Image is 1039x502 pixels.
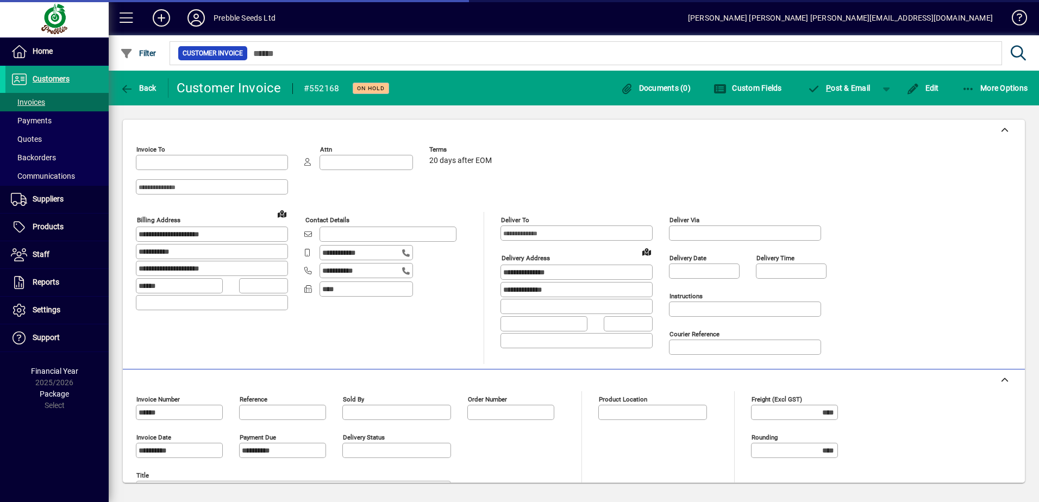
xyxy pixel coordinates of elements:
[240,396,267,403] mat-label: Reference
[240,434,276,441] mat-label: Payment due
[109,78,168,98] app-page-header-button: Back
[136,434,171,441] mat-label: Invoice date
[120,49,157,58] span: Filter
[33,333,60,342] span: Support
[320,146,332,153] mat-label: Attn
[959,78,1031,98] button: More Options
[429,156,492,165] span: 20 days after EOM
[638,243,655,260] a: View on map
[5,269,109,296] a: Reports
[304,80,340,97] div: #552168
[120,84,157,92] span: Back
[5,324,109,352] a: Support
[136,146,165,153] mat-label: Invoice To
[40,390,69,398] span: Package
[33,74,70,83] span: Customers
[802,78,876,98] button: Post & Email
[906,84,939,92] span: Edit
[5,38,109,65] a: Home
[33,194,64,203] span: Suppliers
[752,396,802,403] mat-label: Freight (excl GST)
[669,330,719,338] mat-label: Courier Reference
[5,297,109,324] a: Settings
[177,79,281,97] div: Customer Invoice
[343,434,385,441] mat-label: Delivery status
[33,250,49,259] span: Staff
[808,84,871,92] span: ost & Email
[11,98,45,106] span: Invoices
[11,172,75,180] span: Communications
[343,396,364,403] mat-label: Sold by
[711,78,785,98] button: Custom Fields
[5,111,109,130] a: Payments
[11,116,52,125] span: Payments
[904,78,942,98] button: Edit
[688,9,993,27] div: [PERSON_NAME] [PERSON_NAME] [PERSON_NAME][EMAIL_ADDRESS][DOMAIN_NAME]
[33,222,64,231] span: Products
[617,78,693,98] button: Documents (0)
[144,8,179,28] button: Add
[5,93,109,111] a: Invoices
[11,135,42,143] span: Quotes
[1004,2,1025,37] a: Knowledge Base
[11,153,56,162] span: Backorders
[468,396,507,403] mat-label: Order number
[752,434,778,441] mat-label: Rounding
[273,205,291,222] a: View on map
[669,292,703,300] mat-label: Instructions
[5,148,109,167] a: Backorders
[5,214,109,241] a: Products
[5,167,109,185] a: Communications
[501,216,529,224] mat-label: Deliver To
[357,85,385,92] span: On hold
[136,396,180,403] mat-label: Invoice number
[713,84,782,92] span: Custom Fields
[5,241,109,268] a: Staff
[33,305,60,314] span: Settings
[214,9,276,27] div: Prebble Seeds Ltd
[5,186,109,213] a: Suppliers
[429,146,495,153] span: Terms
[620,84,691,92] span: Documents (0)
[33,47,53,55] span: Home
[117,43,159,63] button: Filter
[826,84,831,92] span: P
[669,216,699,224] mat-label: Deliver via
[179,8,214,28] button: Profile
[5,130,109,148] a: Quotes
[962,84,1028,92] span: More Options
[117,78,159,98] button: Back
[669,254,706,262] mat-label: Delivery date
[756,254,794,262] mat-label: Delivery time
[136,472,149,479] mat-label: Title
[599,396,647,403] mat-label: Product location
[183,48,243,59] span: Customer Invoice
[31,367,78,375] span: Financial Year
[33,278,59,286] span: Reports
